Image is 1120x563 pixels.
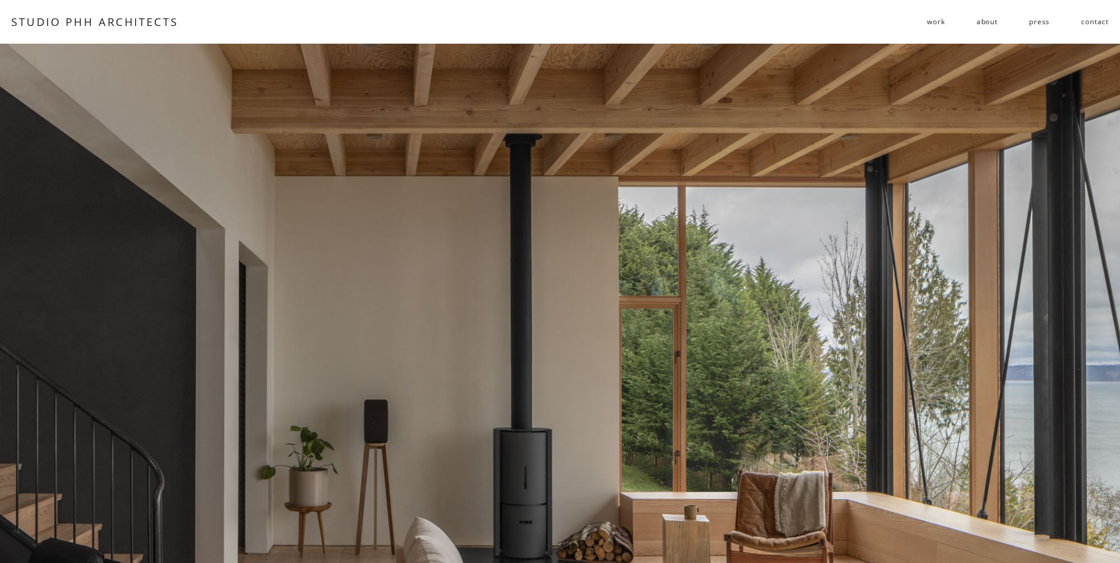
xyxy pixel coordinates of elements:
a: press [1029,12,1050,31]
a: STUDIO PHH ARCHITECTS [11,14,178,29]
a: contact [1081,12,1109,31]
a: folder dropdown [927,12,945,31]
a: about [977,12,998,31]
span: work [927,13,945,30]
